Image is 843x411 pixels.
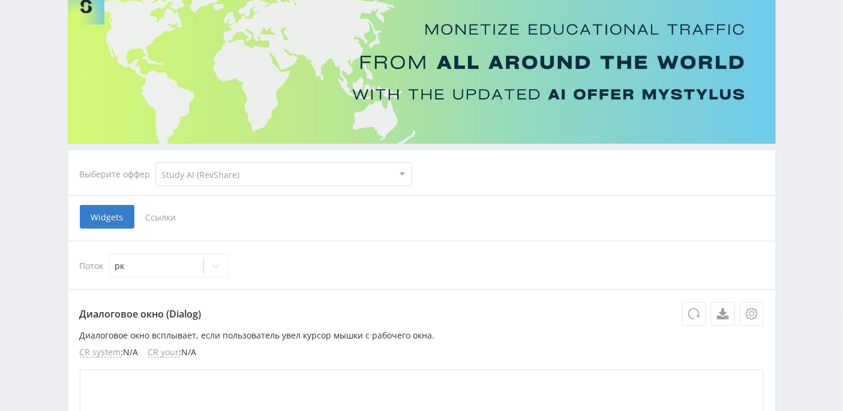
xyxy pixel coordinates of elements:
[711,302,735,326] a: Скачать
[148,347,179,358] span: CR your
[80,331,764,340] p: Диалоговое окно всплывает, если пользователь увел курсор мышки с рабочего окна.
[80,205,134,229] span: Widgets
[80,253,764,277] div: Поток
[134,205,188,229] span: Ссылки
[148,347,197,358] li: : N/A
[80,347,139,358] li: : N/A
[80,347,121,358] span: CR system
[682,302,706,326] button: Обновить
[80,302,764,326] p: Диалоговое окно (Dialog)
[80,170,155,179] div: Выберите оффер
[740,302,764,326] button: Настройки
